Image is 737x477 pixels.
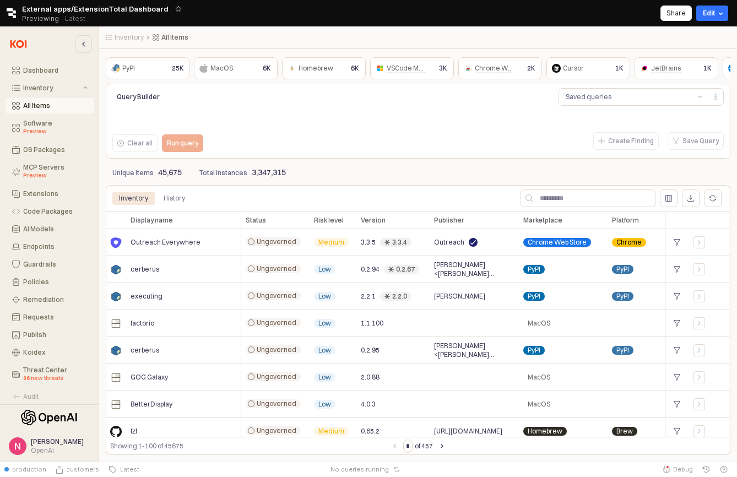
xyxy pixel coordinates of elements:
[528,319,550,328] span: MacOS
[252,167,286,178] p: 3,347,315
[257,291,296,300] span: Ungoverned
[361,373,380,382] span: 2.0.88
[23,190,88,198] div: Extensions
[392,292,407,301] div: 2.2.0
[6,389,94,404] button: Audit
[616,427,633,436] span: Brew
[703,63,712,73] p: 1K
[257,237,296,246] span: Ungoverned
[23,349,88,356] div: Koidex
[391,466,402,473] button: Reset app state
[22,11,91,26] div: Previewing Latest
[715,462,733,477] button: Help
[528,373,550,382] span: MacOS
[23,171,88,180] div: Preview
[112,168,154,178] p: Unique items
[23,261,88,268] div: Guardrails
[112,192,155,205] div: Inventory
[6,160,94,184] button: MCP Servers
[435,440,448,453] button: Next page
[22,13,59,24] span: Previewing
[22,3,169,14] span: External apps/ExtensionTotal Dashboard
[658,462,697,477] button: Debug
[119,192,148,205] div: Inventory
[361,265,380,274] span: 0.2.94
[104,462,144,477] button: Latest
[6,116,94,140] button: Software
[670,235,685,250] div: +
[65,14,85,23] p: Latest
[608,137,654,145] p: Create Finding
[162,134,203,152] button: Run query
[23,84,81,92] div: Inventory
[23,102,88,110] div: All Items
[670,316,685,330] div: +
[361,292,376,301] span: 2.2.1
[528,427,562,436] span: Homebrew
[23,296,88,303] div: Remediation
[392,238,407,247] div: 3.3.4
[51,462,104,477] button: Source Control
[475,64,534,73] span: Chrome Web Store
[131,400,172,409] span: BetterDisplay
[616,238,642,247] span: Chrome
[670,343,685,357] div: +
[158,167,182,178] p: 45,675
[546,57,630,79] div: Cursor1K
[6,80,94,96] button: Inventory
[257,372,296,381] span: Ungoverned
[693,89,707,105] button: Show suggestions
[164,192,185,205] div: History
[434,238,464,247] span: Outreach
[6,362,94,387] button: Threat Center
[23,366,88,383] div: Threat Center
[23,243,88,251] div: Endpoints
[6,98,94,113] button: All Items
[23,393,88,400] div: Audit
[651,64,681,73] span: JetBrains
[404,440,412,452] input: Page
[167,139,198,148] p: Run query
[23,208,88,215] div: Code Packages
[117,92,259,102] p: Query Builder
[670,424,685,438] div: +
[387,64,452,73] span: VSCode Marketplace
[194,57,278,79] div: MacOS6K
[415,441,433,452] label: of 457
[59,11,91,26] button: Releases and History
[127,139,153,148] p: Clear all
[172,63,184,73] p: 25K
[6,186,94,202] button: Extensions
[696,6,728,21] button: Edit
[23,120,88,136] div: Software
[257,399,296,408] span: Ungoverned
[318,427,344,436] span: Medium
[246,216,266,225] span: Status
[434,216,464,225] span: Publisher
[131,373,168,382] span: GOG Galaxy
[458,57,542,79] div: Chrome Web Store2K
[23,225,88,233] div: AI Models
[673,465,693,474] span: Debug
[528,265,540,274] span: PyPI
[6,310,94,325] button: Requests
[670,397,685,411] div: +
[23,164,88,180] div: MCP Servers
[330,465,389,474] span: No queries running
[131,346,159,355] span: cerberus
[615,63,624,73] p: 1K
[434,342,514,359] span: [PERSON_NAME] <[PERSON_NAME][EMAIL_ADDRESS][DOMAIN_NAME]>
[131,238,200,247] span: Outreach Everywhere
[210,63,233,74] div: MacOS
[361,319,383,328] span: 1.1.100
[257,345,296,354] span: Ungoverned
[6,239,94,254] button: Endpoints
[528,400,550,409] span: MacOS
[12,465,46,474] span: production
[6,274,94,290] button: Policies
[6,63,94,78] button: Dashboard
[112,134,158,152] button: Clear all
[31,446,84,455] div: OpenAI
[6,257,94,272] button: Guardrails
[131,216,173,225] span: Display name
